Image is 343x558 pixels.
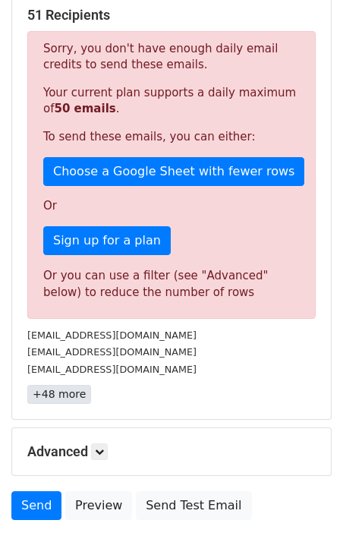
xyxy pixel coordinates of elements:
p: Or [43,198,300,214]
a: Send Test Email [136,491,251,520]
small: [EMAIL_ADDRESS][DOMAIN_NAME] [27,364,197,375]
p: To send these emails, you can either: [43,129,300,145]
a: Preview [65,491,132,520]
strong: 50 emails [54,102,115,115]
p: Your current plan supports a daily maximum of . [43,85,300,117]
a: Choose a Google Sheet with fewer rows [43,157,304,186]
h5: 51 Recipients [27,7,316,24]
h5: Advanced [27,443,316,460]
small: [EMAIL_ADDRESS][DOMAIN_NAME] [27,346,197,358]
a: Sign up for a plan [43,226,171,255]
small: [EMAIL_ADDRESS][DOMAIN_NAME] [27,329,197,341]
div: Or you can use a filter (see "Advanced" below) to reduce the number of rows [43,267,300,301]
a: +48 more [27,385,91,404]
p: Sorry, you don't have enough daily email credits to send these emails. [43,41,300,73]
a: Send [11,491,61,520]
iframe: Chat Widget [267,485,343,558]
